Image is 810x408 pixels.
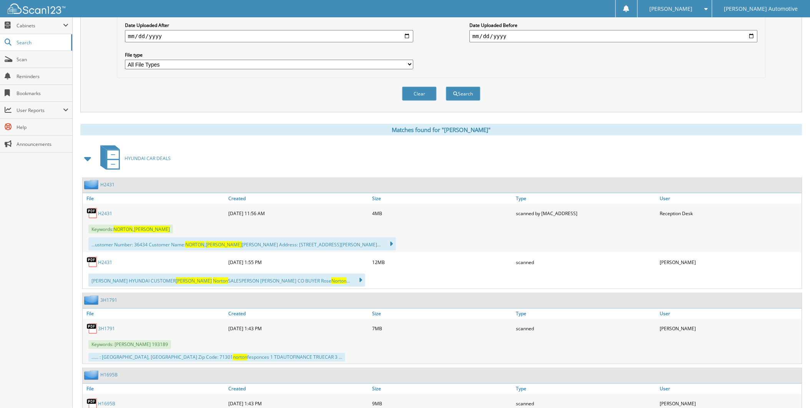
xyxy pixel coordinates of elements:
div: scanned by [MAC_ADDRESS] [514,206,658,221]
span: NORTON [185,241,205,248]
img: folder2.png [84,180,100,189]
a: Created [226,193,370,204]
span: NORTON [113,226,133,232]
span: Search [17,39,67,46]
div: 4MB [370,206,514,221]
span: [PERSON_NAME] [206,241,242,248]
div: 12MB [370,254,514,270]
span: [PERSON_NAME] [176,278,212,284]
div: [DATE] 1:43 PM [226,321,370,336]
button: Search [446,87,481,101]
a: Type [514,309,658,319]
div: scanned [514,321,658,336]
a: Size [370,193,514,204]
a: Created [226,309,370,319]
label: Date Uploaded Before [469,22,758,28]
span: [PERSON_NAME] Automotive [724,7,798,11]
a: User [658,193,802,204]
span: Norton [213,278,228,284]
img: folder2.png [84,295,100,305]
span: Announcements [17,141,68,147]
a: Size [370,309,514,319]
a: File [83,384,226,394]
div: ...ustomer Number: 36434 Customer Name: , [PERSON_NAME] Address: [STREET_ADDRESS][PERSON_NAME]... [88,237,396,251]
div: Reception Desk [658,206,802,221]
a: H2431 [98,259,112,266]
img: PDF.png [86,207,98,219]
div: [PERSON_NAME] [658,321,802,336]
a: H2431 [100,181,115,188]
a: File [83,193,226,204]
div: ...... : [GEOGRAPHIC_DATA], [GEOGRAPHIC_DATA] Zip Code: 71301 fesponces 1 TDAUTOFINANCE TRUECAR 3... [88,353,345,362]
div: [PERSON_NAME] HYUNDAI CUSTOMER SALESPERSON [PERSON_NAME] CO BUYER Rose ... [88,274,365,287]
span: Bookmarks [17,90,68,97]
span: Reminders [17,73,68,80]
a: Type [514,384,658,394]
div: scanned [514,254,658,270]
img: scan123-logo-white.svg [8,3,65,14]
a: HYUNDAI CAR DEALS [96,143,171,174]
span: Help [17,124,68,130]
span: User Reports [17,107,63,114]
div: Matches found for "[PERSON_NAME]" [80,124,802,135]
a: 3H1791 [100,297,117,303]
img: PDF.png [86,256,98,268]
span: HYUNDAI CAR DEALS [125,155,171,162]
button: Clear [402,87,437,101]
span: Cabinets [17,22,63,29]
img: folder2.png [84,370,100,380]
span: Keywords: [PERSON_NAME] 193189 [88,340,171,349]
a: User [658,309,802,319]
iframe: Chat Widget [772,371,810,408]
span: Keywords: , [88,225,173,234]
span: [PERSON_NAME] [650,7,693,11]
a: H1695B [100,372,118,378]
input: start [125,30,413,42]
div: [PERSON_NAME] [658,254,802,270]
div: 7MB [370,321,514,336]
span: Scan [17,56,68,63]
a: Created [226,384,370,394]
a: File [83,309,226,319]
span: [PERSON_NAME] [134,226,170,232]
a: Type [514,193,658,204]
input: end [469,30,758,42]
a: 3H1791 [98,326,115,332]
span: Norton [331,278,346,284]
a: User [658,384,802,394]
label: File type [125,52,413,58]
div: [DATE] 11:56 AM [226,206,370,221]
label: Date Uploaded After [125,22,413,28]
a: Size [370,384,514,394]
img: PDF.png [86,323,98,334]
a: H1695B [98,401,115,407]
a: H2431 [98,210,112,217]
div: [DATE] 1:55 PM [226,254,370,270]
span: norton [233,354,247,361]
